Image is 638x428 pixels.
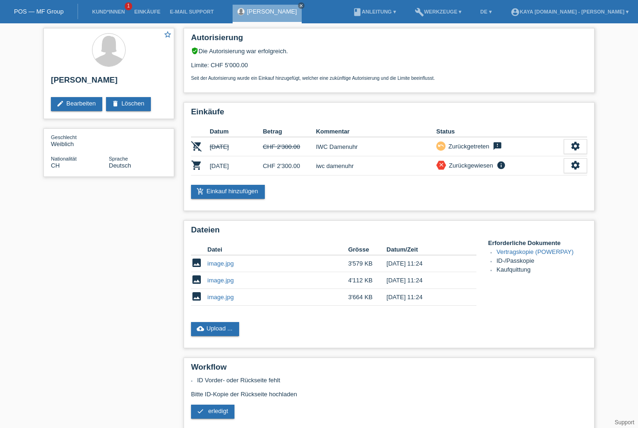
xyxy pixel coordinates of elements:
a: close [298,2,305,9]
i: image [191,274,202,285]
a: account_circleKaya [DOMAIN_NAME] - [PERSON_NAME] ▾ [506,9,633,14]
th: Kommentar [316,126,436,137]
span: Geschlecht [51,134,77,140]
i: info [496,161,507,170]
th: Betrag [263,126,316,137]
a: DE ▾ [475,9,496,14]
i: star_border [163,30,172,39]
a: image.jpg [207,277,234,284]
span: Nationalität [51,156,77,161]
p: Seit der Autorisierung wurde ein Einkauf hinzugefügt, welcher eine zukünftige Autorisierung und d... [191,76,587,81]
th: Grösse [348,244,386,255]
td: 4'112 KB [348,272,386,289]
li: Kaufquittung [496,266,587,275]
h2: [PERSON_NAME] [51,76,167,90]
i: undo [438,142,444,149]
span: 1 [125,2,132,10]
div: Zurückgetreten [446,141,489,151]
i: delete [112,100,119,107]
a: E-Mail Support [165,9,219,14]
span: Deutsch [109,162,131,169]
td: [DATE] 11:24 [387,289,463,306]
a: bookAnleitung ▾ [348,9,401,14]
a: star_border [163,30,172,40]
td: [DATE] [210,156,263,175]
h2: Autorisierung [191,33,587,47]
i: book [353,7,362,17]
th: Datei [207,244,348,255]
a: POS — MF Group [14,8,64,15]
i: account_circle [510,7,520,17]
i: image [191,291,202,302]
td: [DATE] 11:24 [387,272,463,289]
span: Sprache [109,156,128,161]
a: Support [615,419,634,426]
span: erledigt [208,407,228,414]
div: Zurückgewiesen [446,161,493,170]
i: feedback [492,141,503,151]
i: close [438,161,445,168]
i: POSP00026119 [191,140,202,152]
i: build [415,7,424,17]
td: 3'579 KB [348,255,386,272]
i: close [299,3,304,8]
div: Bitte ID-Kopie der Rückseite hochladen [191,377,587,426]
span: Schweiz [51,162,60,169]
a: image.jpg [207,294,234,301]
td: iwc damenuhr [316,156,436,175]
a: buildWerkzeuge ▾ [410,9,467,14]
td: [DATE] [210,137,263,156]
i: add_shopping_cart [197,188,204,195]
th: Datum [210,126,263,137]
h2: Dateien [191,225,587,239]
a: Vertragskopie (POWERPAY) [496,248,574,255]
i: verified_user [191,47,198,55]
div: Die Autorisierung war erfolgreich. [191,47,587,55]
i: cloud_upload [197,325,204,332]
td: CHF 2'300.00 [263,137,316,156]
a: image.jpg [207,260,234,267]
a: Einkäufe [129,9,165,14]
i: settings [570,141,581,151]
td: [DATE] 11:24 [387,255,463,272]
i: check [197,407,204,415]
h4: Erforderliche Dokumente [488,239,587,246]
a: editBearbeiten [51,97,102,111]
a: cloud_uploadUpload ... [191,322,239,336]
a: [PERSON_NAME] [247,8,297,15]
a: add_shopping_cartEinkauf hinzufügen [191,185,265,199]
a: check erledigt [191,405,234,419]
i: image [191,257,202,268]
th: Status [436,126,564,137]
div: Limite: CHF 5'000.00 [191,55,587,81]
i: POSP00026121 [191,160,202,171]
i: settings [570,160,581,170]
a: Kund*innen [87,9,129,14]
li: ID Vorder- oder Rückseite fehlt [197,377,587,384]
td: CHF 2'300.00 [263,156,316,175]
td: IWC Damenuhr [316,137,436,156]
a: deleteLöschen [106,97,151,111]
td: 3'664 KB [348,289,386,306]
h2: Workflow [191,363,587,377]
div: Weiblich [51,133,109,147]
i: edit [57,100,64,107]
th: Datum/Zeit [387,244,463,255]
h2: Einkäufe [191,107,587,121]
li: ID-/Passkopie [496,257,587,266]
